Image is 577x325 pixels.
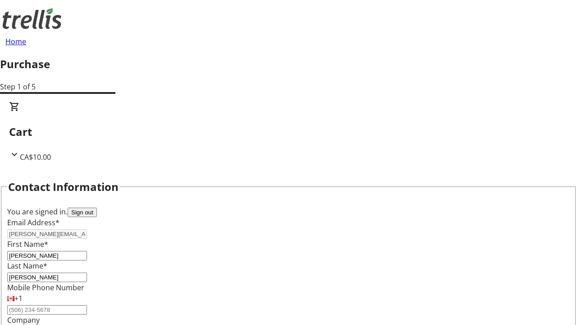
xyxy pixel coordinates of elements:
div: You are signed in. [7,206,570,217]
label: Email Address* [7,218,60,227]
button: Sign out [68,208,97,217]
div: CartCA$10.00 [9,101,568,162]
label: Last Name* [7,261,47,271]
h2: Contact Information [8,179,119,195]
h2: Cart [9,124,568,140]
label: Company [7,315,40,325]
span: CA$10.00 [20,152,51,162]
label: First Name* [7,239,48,249]
input: (506) 234-5678 [7,305,87,315]
label: Mobile Phone Number [7,283,84,292]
